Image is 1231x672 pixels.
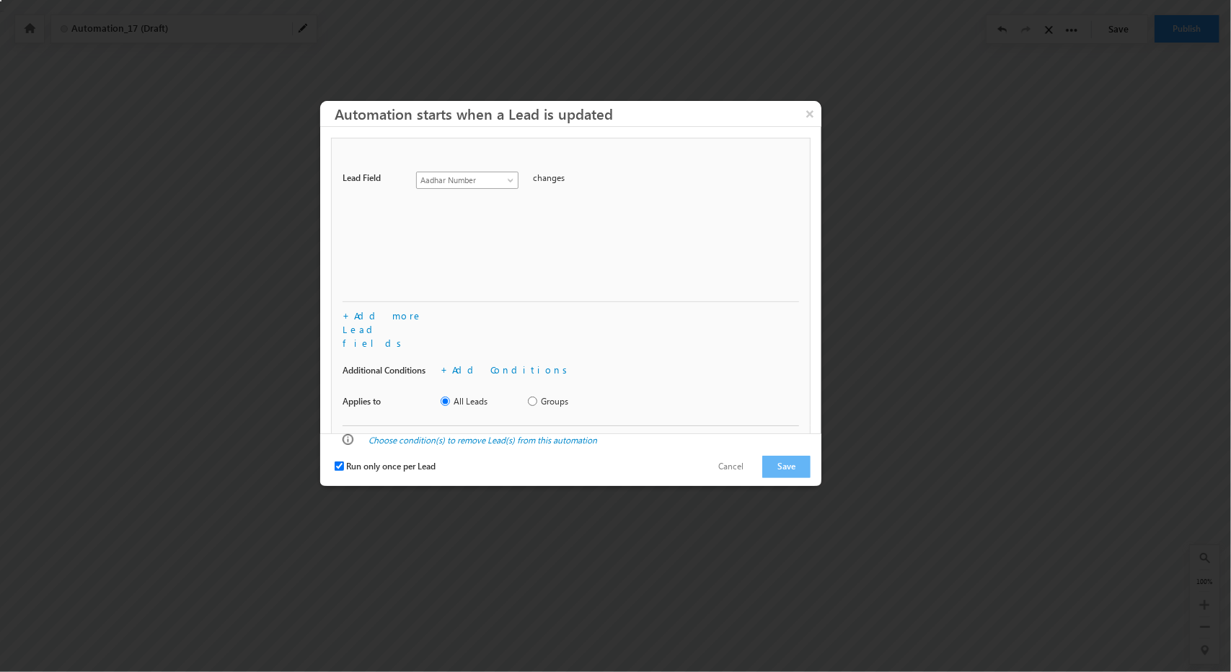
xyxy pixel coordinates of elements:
[335,101,821,126] h3: Automation starts when a Lead is updated
[762,456,811,478] button: Save
[704,456,758,477] button: Cancel
[533,172,560,185] label: changes
[343,172,409,185] label: Lead Field
[528,395,568,408] label: Groups
[441,363,452,376] span: +
[343,309,423,349] a: +Add more Lead fields
[335,461,344,471] input: Run only once per Lead
[441,395,487,408] label: All Leads
[346,461,436,472] span: Run only once per Lead
[343,364,425,377] span: Additional Conditions
[417,174,510,187] span: Aadhar Number
[416,172,519,189] a: Aadhar Number
[528,397,537,406] input: Groups
[343,395,381,408] span: Applies to
[369,435,597,446] a: Choose condition(s) to remove Lead(s) from this automation
[798,101,821,126] button: ×
[452,363,573,376] a: Add Conditions
[441,397,450,406] input: All Leads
